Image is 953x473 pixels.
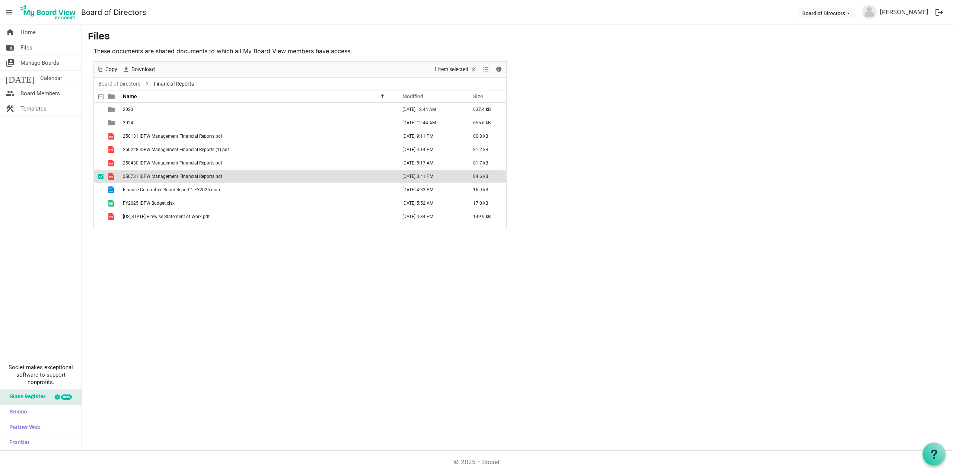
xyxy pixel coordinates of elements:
span: 2023 [123,107,133,112]
td: 2023 is template cell column header Name [121,103,395,116]
td: checkbox [94,130,103,143]
span: 250430 IDFW Management Financial Reports.pdf [123,160,222,166]
td: 84.6 kB is template cell column header Size [465,170,506,183]
td: checkbox [94,196,103,210]
td: March 05, 2025 9:11 PM column header Modified [395,130,465,143]
td: is template cell column header type [103,196,121,210]
td: is template cell column header type [103,156,121,170]
td: is template cell column header type [103,143,121,156]
td: 81.2 kB is template cell column header Size [465,143,506,156]
td: 637.4 kB is template cell column header Size [465,103,506,116]
span: construction [6,101,15,116]
p: These documents are shared documents to which all My Board View members have access. [93,47,507,55]
button: Copy [95,65,119,74]
td: 16.9 kB is template cell column header Size [465,183,506,196]
button: logout [931,4,947,20]
td: 17.0 kB is template cell column header Size [465,196,506,210]
td: 80.8 kB is template cell column header Size [465,130,506,143]
a: Board of Directors [97,79,142,89]
td: May 14, 2025 5:17 AM column header Modified [395,156,465,170]
td: is template cell column header type [103,130,121,143]
span: Home [20,25,36,40]
td: Idaho Firewise Statement of Work.pdf is template cell column header Name [121,210,395,223]
td: is template cell column header type [103,183,121,196]
td: is template cell column header type [103,170,121,183]
td: checkbox [94,156,103,170]
td: December 09, 2024 4:33 PM column header Modified [395,183,465,196]
a: Board of Directors [81,5,146,20]
td: January 08, 2025 5:52 AM column header Modified [395,196,465,210]
td: is template cell column header type [103,210,121,223]
td: checkbox [94,116,103,130]
span: menu [2,5,16,19]
td: checkbox [94,143,103,156]
td: April 04, 2025 4:14 PM column header Modified [395,143,465,156]
span: Frontier [6,435,29,450]
span: 2024 [123,120,133,125]
td: FY2025 IDFW Budget.xlsx is template cell column header Name [121,196,395,210]
button: Selection [433,65,479,74]
span: Societ makes exceptional software to support nonprofits. [3,364,78,386]
button: Board of Directors dropdownbutton [797,8,855,18]
td: 250131 IDFW Management Financial Reports.pdf is template cell column header Name [121,130,395,143]
span: Files [20,40,32,55]
div: Details [493,62,505,77]
img: My Board View Logo [18,3,78,22]
span: Calendar [40,71,62,86]
td: 250731 IDFW Management Financial Reports.pdf is template cell column header Name [121,170,395,183]
span: Finance Committee Board Report 1 FY2025.docx [123,187,221,192]
td: 655.6 kB is template cell column header Size [465,116,506,130]
td: checkbox [94,210,103,223]
div: Copy [94,62,120,77]
span: Size [473,93,483,99]
div: Clear selection [431,62,480,77]
button: Details [494,65,504,74]
button: Download [121,65,156,74]
div: Download [120,62,157,77]
span: people [6,86,15,101]
td: 250430 IDFW Management Financial Reports.pdf is template cell column header Name [121,156,395,170]
td: December 09, 2024 4:34 PM column header Modified [395,210,465,223]
div: View [480,62,493,77]
img: no-profile-picture.svg [862,4,877,19]
td: February 12, 2025 12:44 AM column header Modified [395,103,465,116]
button: View dropdownbutton [481,65,490,74]
td: checkbox [94,183,103,196]
span: Templates [20,101,47,116]
td: checkbox [94,103,103,116]
td: August 29, 2025 3:41 PM column header Modified [395,170,465,183]
span: 1 item selected [433,65,469,74]
span: Glass Register [6,390,45,405]
span: Manage Boards [20,55,59,70]
h3: Files [88,31,947,44]
span: Sumac [6,405,27,420]
span: Name [123,93,137,99]
a: My Board View Logo [18,3,81,22]
td: 149.9 kB is template cell column header Size [465,210,506,223]
span: switch_account [6,55,15,70]
span: [DATE] [6,71,34,86]
span: 250228 IDFW Management Financial Reports (1).pdf [123,147,229,152]
td: 81.7 kB is template cell column header Size [465,156,506,170]
a: [PERSON_NAME] [877,4,931,19]
span: FY2025 IDFW Budget.xlsx [123,201,175,206]
td: 2024 is template cell column header Name [121,116,395,130]
span: Financial Reports [152,79,195,89]
span: Copy [105,65,118,74]
a: © 2025 - Societ [453,458,500,466]
td: is template cell column header type [103,116,121,130]
span: home [6,25,15,40]
span: Board Members [20,86,60,101]
span: Modified [402,93,423,99]
div: new [61,394,72,400]
td: February 12, 2025 12:44 AM column header Modified [395,116,465,130]
span: 250131 IDFW Management Financial Reports.pdf [123,134,222,139]
span: Partner Web [6,420,41,435]
td: checkbox [94,170,103,183]
span: [US_STATE] Firewise Statement of Work.pdf [123,214,210,219]
td: is template cell column header type [103,103,121,116]
span: Download [131,65,156,74]
td: Finance Committee Board Report 1 FY2025.docx is template cell column header Name [121,183,395,196]
span: folder_shared [6,40,15,55]
span: 250731 IDFW Management Financial Reports.pdf [123,174,222,179]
